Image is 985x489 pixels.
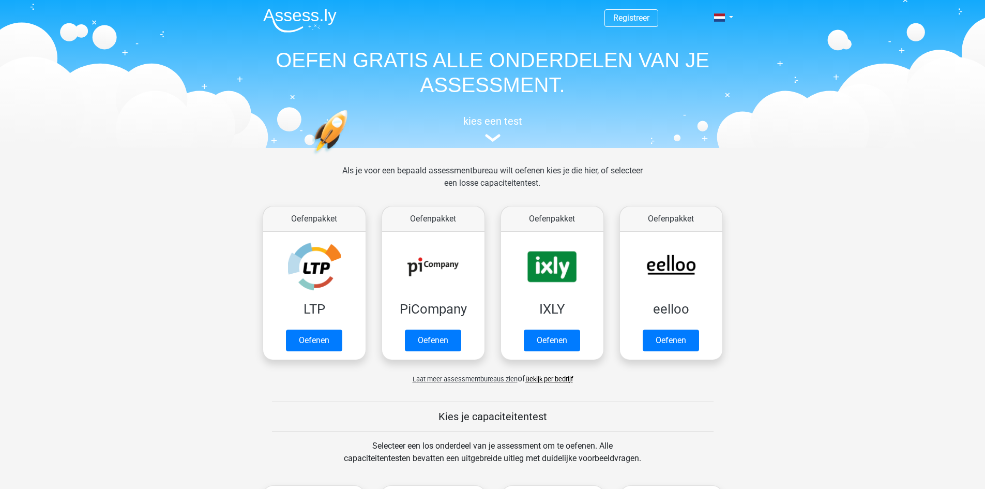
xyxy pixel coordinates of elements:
[272,410,714,423] h5: Kies je capaciteitentest
[405,330,461,351] a: Oefenen
[286,330,342,351] a: Oefenen
[255,115,731,127] h5: kies een test
[524,330,580,351] a: Oefenen
[334,440,651,477] div: Selecteer een los onderdeel van je assessment om te oefenen. Alle capaciteitentesten bevatten een...
[485,134,501,142] img: assessment
[613,13,649,23] a: Registreer
[263,8,337,33] img: Assessly
[525,375,573,383] a: Bekijk per bedrijf
[413,375,518,383] span: Laat meer assessmentbureaus zien
[643,330,699,351] a: Oefenen
[255,48,731,97] h1: OEFEN GRATIS ALLE ONDERDELEN VAN JE ASSESSMENT.
[255,115,731,142] a: kies een test
[312,110,388,203] img: oefenen
[334,165,651,202] div: Als je voor een bepaald assessmentbureau wilt oefenen kies je die hier, of selecteer een losse ca...
[255,364,731,385] div: of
